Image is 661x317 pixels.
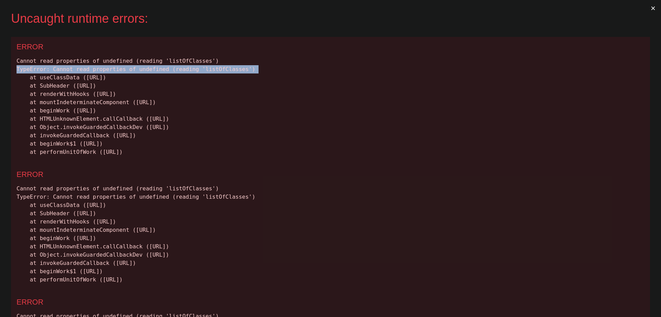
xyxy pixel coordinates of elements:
[11,11,639,26] div: Uncaught runtime errors:
[17,185,644,284] div: Cannot read properties of undefined (reading 'listOfClasses') TypeError: Cannot read properties o...
[17,298,644,307] div: ERROR
[17,57,644,156] div: Cannot read properties of undefined (reading 'listOfClasses') TypeError: Cannot read properties o...
[17,42,644,51] div: ERROR
[17,170,644,179] div: ERROR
